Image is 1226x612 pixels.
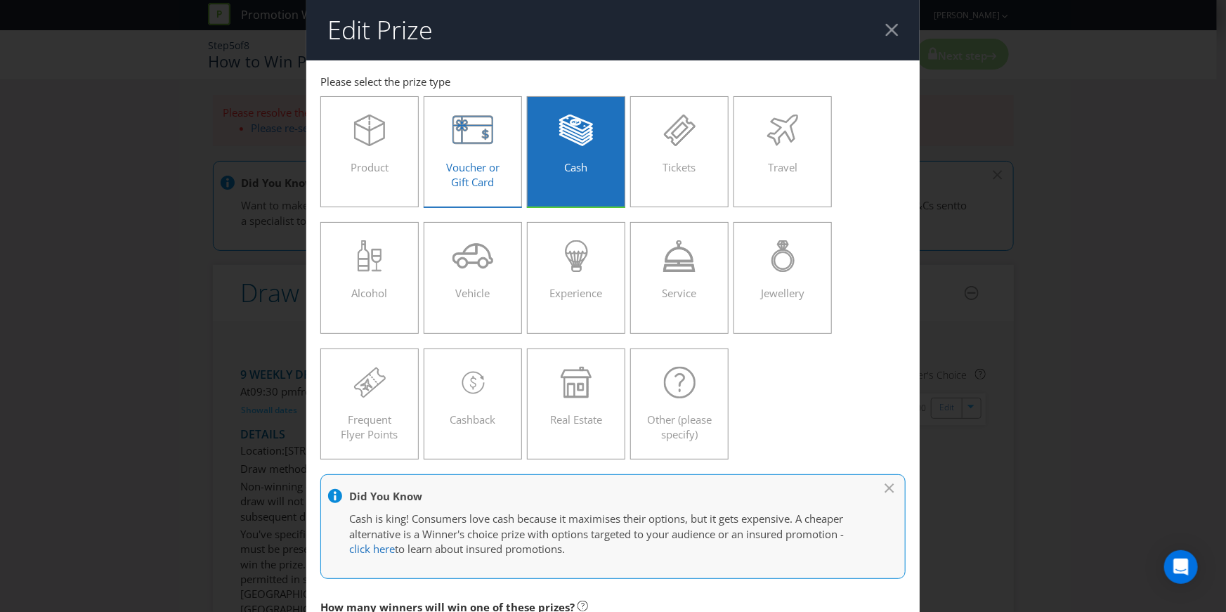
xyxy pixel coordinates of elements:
[446,160,500,189] span: Voucher or Gift Card
[663,160,696,174] span: Tickets
[550,412,602,427] span: Real Estate
[349,512,844,540] span: Cash is king! Consumers love cash because it maximises their options, but it gets expensive. A ch...
[663,286,697,300] span: Service
[1164,550,1198,584] div: Open Intercom Messenger
[395,542,565,556] span: to learn about insured promotions.
[456,286,490,300] span: Vehicle
[351,160,389,174] span: Product
[352,286,388,300] span: Alcohol
[768,160,797,174] span: Travel
[320,74,450,89] span: Please select the prize type
[349,542,395,556] a: click here
[450,412,496,427] span: Cashback
[327,16,433,44] h2: Edit Prize
[341,412,398,441] span: Frequent Flyer Points
[647,412,712,441] span: Other (please specify)
[550,286,603,300] span: Experience
[565,160,588,174] span: Cash
[761,286,804,300] span: Jewellery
